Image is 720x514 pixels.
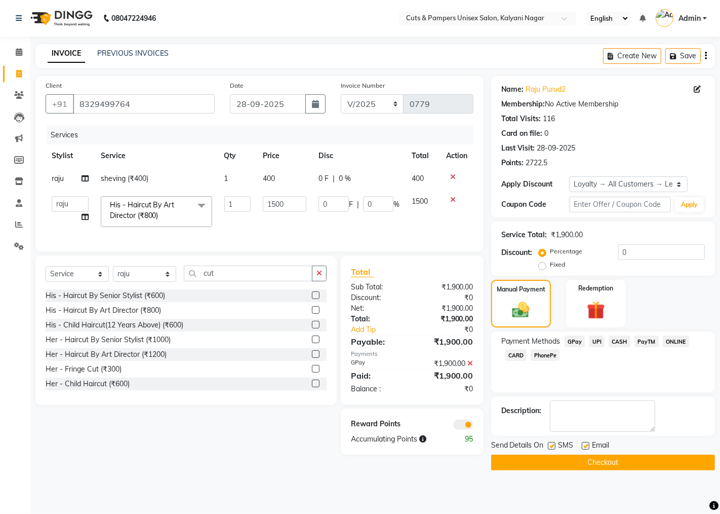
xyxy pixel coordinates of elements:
[440,144,473,167] th: Action
[343,282,412,292] div: Sub Total:
[97,49,169,58] a: PREVIOUS INVOICES
[48,45,85,63] a: INVOICE
[263,174,275,183] span: 400
[257,144,312,167] th: Price
[412,314,481,324] div: ₹1,900.00
[543,114,555,124] div: 116
[501,199,569,210] div: Coupon Code
[230,81,244,90] label: Date
[343,292,412,303] div: Discount:
[46,349,167,360] div: Her - Haircut By Art Director (₹1200)
[501,230,547,240] div: Service Total:
[110,200,175,220] span: His - Haircut By Art Director (₹800)
[46,320,183,331] div: His - Child Haircut(12 Years Above) (₹600)
[581,299,611,322] img: _gift.svg
[343,303,412,314] div: Net:
[501,158,524,168] div: Points:
[501,114,541,124] div: Total Visits:
[603,48,661,64] button: Create New
[609,336,630,347] span: CASH
[558,440,574,453] span: SMS
[501,99,545,109] div: Membership:
[218,144,257,167] th: Qty
[501,179,569,190] div: Apply Discount
[47,126,481,144] div: Services
[665,48,701,64] button: Save
[505,349,527,361] span: CARD
[357,199,359,210] span: |
[501,128,543,139] div: Card on file:
[343,358,412,369] div: GPay
[412,174,424,183] span: 400
[46,305,161,316] div: His - Haircut By Art Director (₹800)
[501,84,524,95] div: Name:
[675,197,704,212] button: Apply
[545,128,549,139] div: 0
[349,199,353,210] span: F
[537,143,576,154] div: 28-09-2025
[46,81,62,90] label: Client
[46,335,171,345] div: Her - Haircut By Senior Stylist (₹1000)
[551,230,583,240] div: ₹1,900.00
[343,419,412,430] div: Reward Points
[73,94,215,114] input: Search by Name/Mobile/Email/Code
[501,99,705,109] div: No Active Membership
[507,300,535,320] img: _cash.svg
[341,81,385,90] label: Invoice Number
[343,434,447,445] div: Accumulating Points
[678,13,701,24] span: Admin
[46,144,95,167] th: Stylist
[333,173,335,184] span: |
[95,144,218,167] th: Service
[501,247,533,258] div: Discount:
[184,266,312,281] input: Search or Scan
[343,370,412,382] div: Paid:
[491,455,715,470] button: Checkout
[351,350,473,358] div: Payments
[412,358,481,369] div: ₹1,900.00
[526,84,566,95] a: Raju Purud2
[578,284,613,293] label: Redemption
[569,197,671,212] input: Enter Offer / Coupon Code
[501,406,542,416] div: Description:
[312,144,406,167] th: Disc
[531,349,559,361] span: PhonePe
[46,94,74,114] button: +91
[412,303,481,314] div: ₹1,900.00
[589,336,605,347] span: UPI
[501,143,535,154] div: Last Visit:
[550,260,566,269] label: Fixed
[351,267,374,277] span: Total
[526,158,548,168] div: 2722.5
[343,324,424,335] a: Add Tip
[224,174,228,183] span: 1
[343,314,412,324] div: Total:
[412,197,428,206] span: 1500
[412,370,481,382] div: ₹1,900.00
[423,324,481,335] div: ₹0
[412,282,481,292] div: ₹1,900.00
[491,440,544,453] span: Send Details On
[393,199,399,210] span: %
[656,9,673,27] img: Admin
[46,290,165,301] div: His - Haircut By Senior Stylist (₹600)
[634,336,659,347] span: PayTM
[101,174,148,183] span: sheving (₹400)
[447,434,481,445] div: 95
[412,384,481,394] div: ₹0
[318,173,329,184] span: 0 F
[412,336,481,348] div: ₹1,900.00
[339,173,351,184] span: 0 %
[343,336,412,348] div: Payable:
[412,292,481,303] div: ₹0
[46,379,130,389] div: Her - Child Haircut (₹600)
[663,336,689,347] span: ONLINE
[158,211,163,220] a: x
[406,144,440,167] th: Total
[497,285,545,294] label: Manual Payment
[26,4,95,32] img: logo
[111,4,156,32] b: 08047224946
[550,247,583,256] label: Percentage
[565,336,585,347] span: GPay
[343,384,412,394] div: Balance :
